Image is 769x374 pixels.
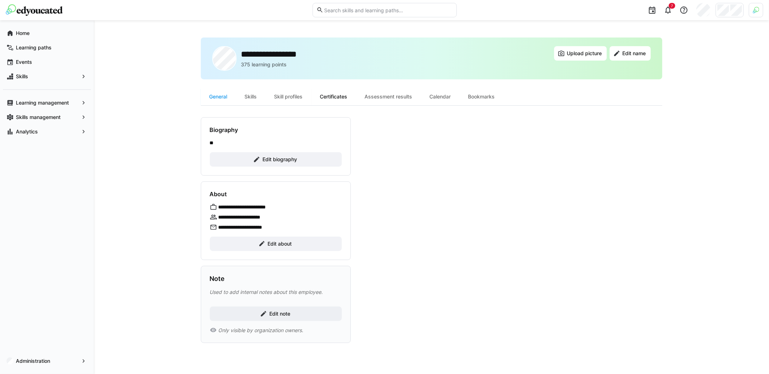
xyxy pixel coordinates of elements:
span: 7 [671,4,673,8]
div: Skills [236,88,266,105]
button: Edit name [610,46,651,61]
span: Edit biography [261,156,298,163]
div: Assessment results [356,88,421,105]
button: Edit biography [210,152,342,167]
span: Edit name [622,50,647,57]
span: Upload picture [566,50,603,57]
button: Edit about [210,237,342,251]
div: Skill profiles [266,88,311,105]
h4: Biography [210,126,238,133]
div: Certificates [311,88,356,105]
button: Upload picture [554,46,607,61]
span: Edit note [268,310,291,317]
div: Calendar [421,88,460,105]
p: 375 learning points [241,61,287,68]
h4: About [210,190,227,198]
button: Edit note [210,307,342,321]
span: Edit about [266,240,293,247]
div: General [201,88,236,105]
span: Only visible by organization owners. [218,327,303,334]
p: Used to add internal notes about this employee. [210,289,342,296]
h3: Note [210,275,225,283]
input: Search skills and learning paths… [323,7,452,13]
div: Bookmarks [460,88,504,105]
